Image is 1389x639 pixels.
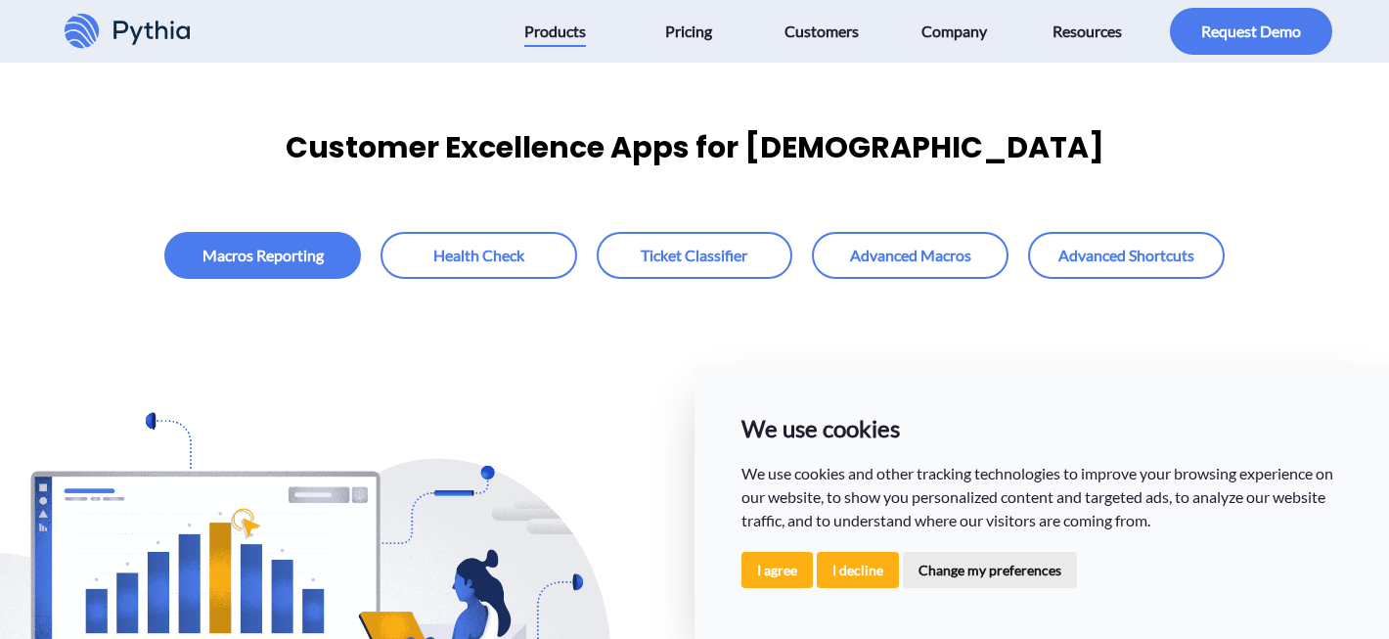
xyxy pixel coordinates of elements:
span: Resources [1053,16,1122,47]
span: Company [921,16,987,47]
p: We use cookies [741,411,1342,446]
button: I agree [741,552,813,588]
button: I decline [817,552,899,588]
span: Products [524,16,586,47]
button: Change my preferences [903,552,1077,588]
p: We use cookies and other tracking technologies to improve your browsing experience on our website... [741,462,1342,532]
span: Customers [784,16,859,47]
span: Pricing [665,16,712,47]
